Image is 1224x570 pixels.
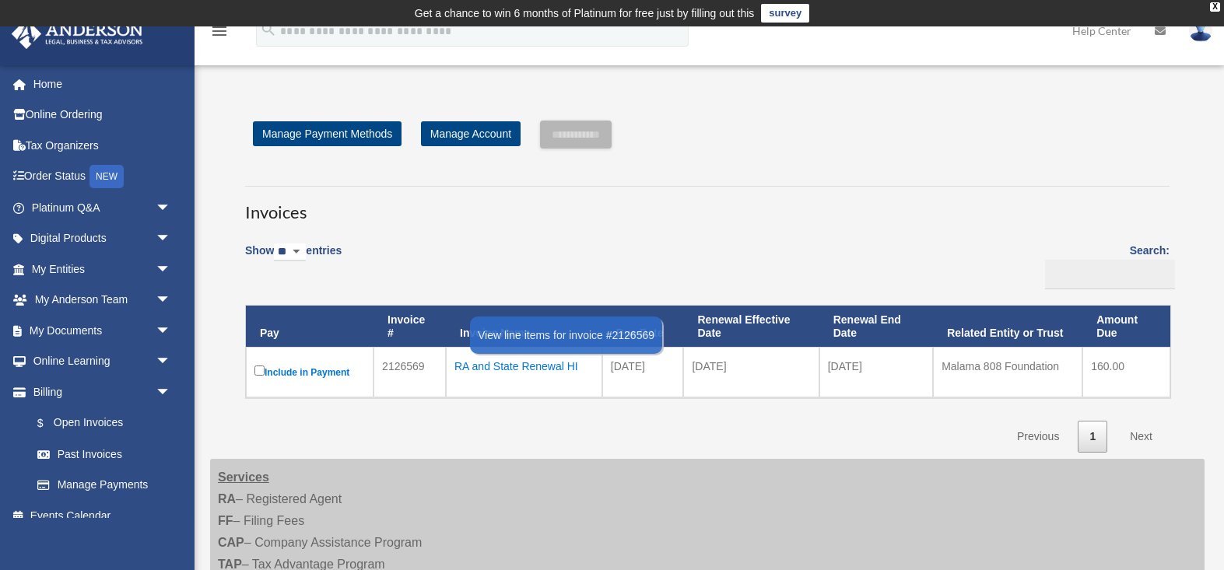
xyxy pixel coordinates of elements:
a: 1 [1078,421,1107,453]
div: close [1210,2,1220,12]
a: Home [11,68,195,100]
i: search [260,21,277,38]
span: arrow_drop_down [156,223,187,255]
input: Include in Payment [254,365,265,376]
a: My Anderson Teamarrow_drop_down [11,285,195,316]
strong: FF [218,514,233,527]
strong: RA [218,492,236,505]
label: Show entries [245,241,342,277]
span: arrow_drop_down [156,346,187,378]
a: Online Ordering [11,100,195,131]
input: Search: [1045,260,1175,289]
a: Manage Payment Methods [253,121,402,146]
a: Events Calendar [11,500,195,531]
span: arrow_drop_down [156,376,187,408]
a: Manage Payments [22,470,187,501]
a: Next [1118,421,1164,453]
td: [DATE] [819,347,933,397]
th: Invoice Name: activate to sort column ascending [446,306,602,348]
td: [DATE] [683,347,819,397]
i: menu [210,22,229,40]
a: $Open Invoices [22,407,179,439]
label: Include in Payment [254,362,365,382]
a: menu [210,27,229,40]
div: Get a chance to win 6 months of Platinum for free just by filling out this [415,4,755,23]
img: Anderson Advisors Platinum Portal [7,19,148,49]
strong: CAP [218,536,244,549]
a: Digital Productsarrow_drop_down [11,223,195,254]
span: $ [46,414,54,433]
td: 160.00 [1082,347,1170,397]
th: Pay: activate to sort column descending [246,306,374,348]
a: Past Invoices [22,439,187,470]
a: survey [761,4,809,23]
a: My Entitiesarrow_drop_down [11,254,195,285]
a: Tax Organizers [11,130,195,161]
span: arrow_drop_down [156,315,187,347]
th: Related Entity or Trust: activate to sort column ascending [933,306,1082,348]
a: My Documentsarrow_drop_down [11,315,195,346]
td: 2126569 [374,347,446,397]
strong: Services [218,470,269,484]
a: Online Learningarrow_drop_down [11,346,195,377]
img: User Pic [1189,19,1212,42]
div: NEW [89,165,124,188]
th: Due Date: activate to sort column ascending [602,306,684,348]
label: Search: [1040,241,1170,289]
th: Invoice #: activate to sort column ascending [374,306,446,348]
h3: Invoices [245,186,1170,225]
a: Order StatusNEW [11,161,195,193]
a: Billingarrow_drop_down [11,376,187,407]
th: Amount Due: activate to sort column ascending [1082,306,1170,348]
th: Renewal Effective Date: activate to sort column ascending [683,306,819,348]
a: Previous [1005,421,1071,453]
span: arrow_drop_down [156,192,187,224]
span: arrow_drop_down [156,285,187,316]
td: [DATE] [602,347,684,397]
td: Malama 808 Foundation [933,347,1082,397]
a: Manage Account [421,121,521,146]
th: Renewal End Date: activate to sort column ascending [819,306,933,348]
a: Platinum Q&Aarrow_drop_down [11,192,195,223]
select: Showentries [274,243,306,261]
span: arrow_drop_down [156,254,187,285]
div: RA and State Renewal HI [454,355,594,377]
